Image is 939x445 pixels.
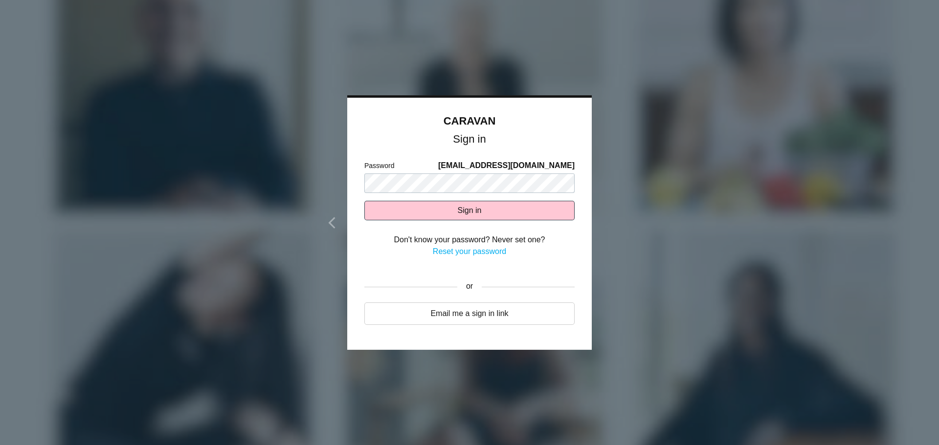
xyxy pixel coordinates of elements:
[364,234,575,246] div: Don't know your password? Never set one?
[364,302,575,325] a: Email me a sign in link
[364,201,575,220] button: Sign in
[364,161,394,171] label: Password
[364,135,575,144] h1: Sign in
[457,275,482,299] div: or
[433,247,506,255] a: Reset your password
[438,160,575,171] span: [EMAIL_ADDRESS][DOMAIN_NAME]
[444,115,496,127] a: CARAVAN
